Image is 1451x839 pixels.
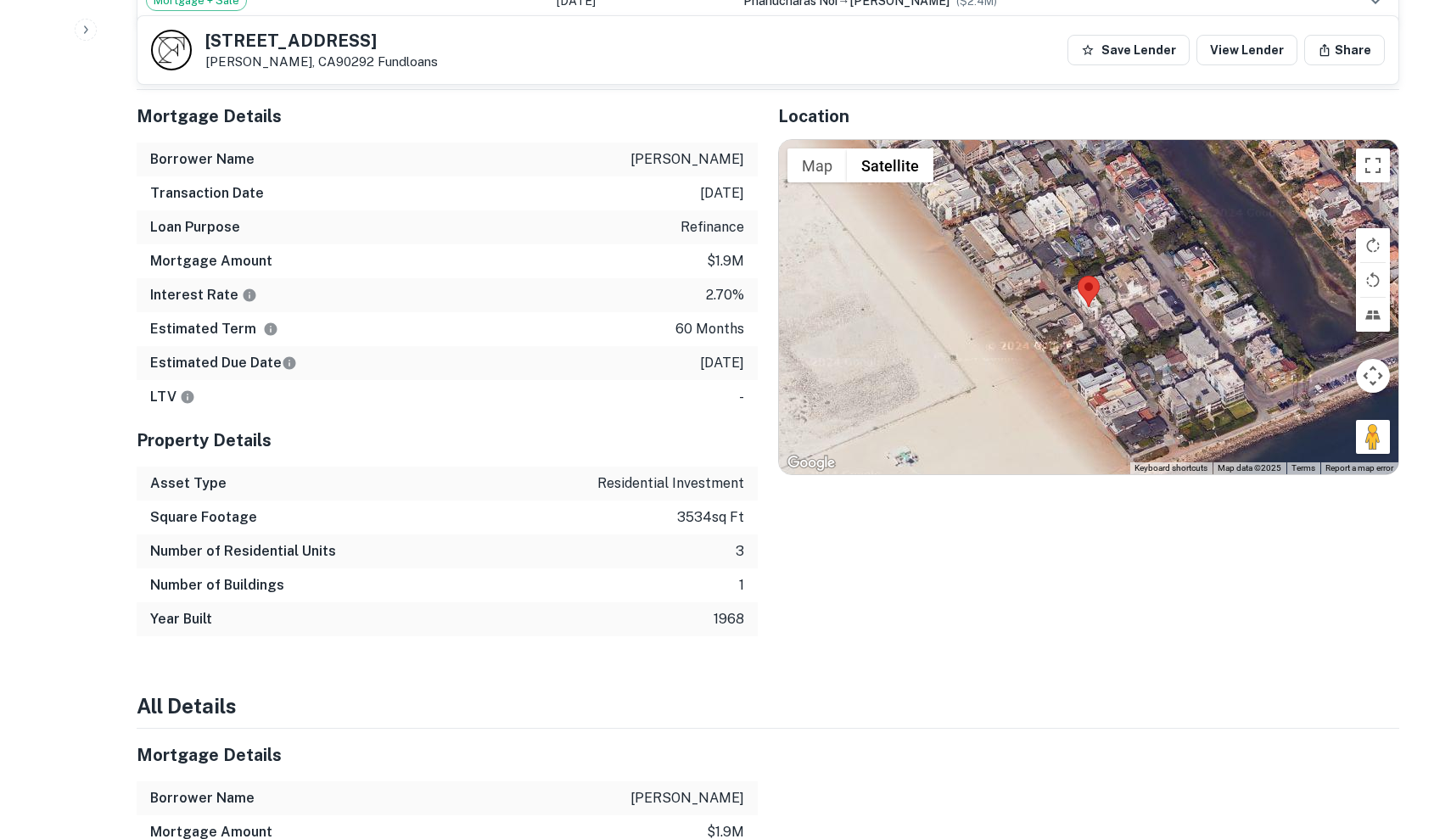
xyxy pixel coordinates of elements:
p: - [739,387,744,407]
h6: Estimated Due Date [150,353,297,373]
p: [PERSON_NAME] [630,149,744,170]
button: Show satellite imagery [847,148,933,182]
p: residential investment [597,473,744,494]
p: 2.70% [706,285,744,305]
svg: LTVs displayed on the website are for informational purposes only and may be reported incorrectly... [180,389,195,405]
h5: Property Details [137,428,758,453]
svg: Estimate is based on a standard schedule for this type of loan. [282,355,297,371]
button: Save Lender [1067,35,1190,65]
button: Map camera controls [1356,359,1390,393]
p: 3534 sq ft [677,507,744,528]
button: Drag Pegman onto the map to open Street View [1356,420,1390,454]
h5: Location [778,103,1399,129]
p: 60 months [675,319,744,339]
svg: The interest rates displayed on the website are for informational purposes only and may be report... [242,288,257,303]
button: Tilt map [1356,298,1390,332]
p: 3 [736,541,744,562]
h6: Borrower Name [150,788,255,808]
button: Rotate map counterclockwise [1356,263,1390,297]
h6: Mortgage Amount [150,251,272,271]
button: Keyboard shortcuts [1134,462,1207,474]
h4: All Details [137,691,1399,721]
button: Show street map [787,148,847,182]
h6: Estimated Term [150,319,278,339]
h6: Number of Residential Units [150,541,336,562]
button: Toggle fullscreen view [1356,148,1390,182]
h5: Mortgage Details [137,742,758,768]
a: View Lender [1196,35,1297,65]
h6: Transaction Date [150,183,264,204]
button: Share [1304,35,1385,65]
h6: Year Built [150,609,212,629]
iframe: Chat Widget [1366,703,1451,785]
p: 1 [739,575,744,596]
h5: Mortgage Details [137,103,758,129]
svg: Term is based on a standard schedule for this type of loan. [263,322,278,337]
p: $1.9m [707,251,744,271]
p: [PERSON_NAME] [630,788,744,808]
span: Map data ©2025 [1218,463,1281,473]
a: Report a map error [1325,463,1393,473]
h6: Borrower Name [150,149,255,170]
h6: Interest Rate [150,285,257,305]
p: [DATE] [700,353,744,373]
p: [PERSON_NAME], CA90292 [205,54,438,70]
p: refinance [681,217,744,238]
a: Fundloans [378,54,438,69]
h6: Number of Buildings [150,575,284,596]
p: 1968 [714,609,744,629]
button: Rotate map clockwise [1356,228,1390,262]
h6: Asset Type [150,473,227,494]
p: [DATE] [700,183,744,204]
h6: LTV [150,387,195,407]
a: Terms (opens in new tab) [1291,463,1315,473]
h6: Square Footage [150,507,257,528]
h5: [STREET_ADDRESS] [205,32,438,49]
a: Open this area in Google Maps (opens a new window) [783,452,839,474]
img: Google [783,452,839,474]
h6: Loan Purpose [150,217,240,238]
